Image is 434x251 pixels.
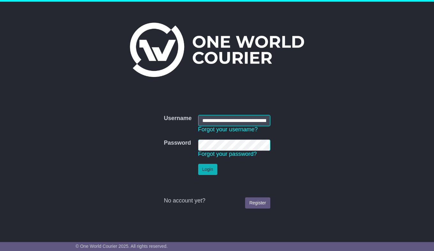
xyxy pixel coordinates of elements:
[198,151,257,157] a: Forgot your password?
[76,244,168,249] span: © One World Courier 2025. All rights reserved.
[130,23,304,77] img: One World
[245,197,270,209] a: Register
[164,197,270,204] div: No account yet?
[164,140,191,147] label: Password
[198,126,258,133] a: Forgot your username?
[164,115,191,122] label: Username
[198,164,217,175] button: Login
